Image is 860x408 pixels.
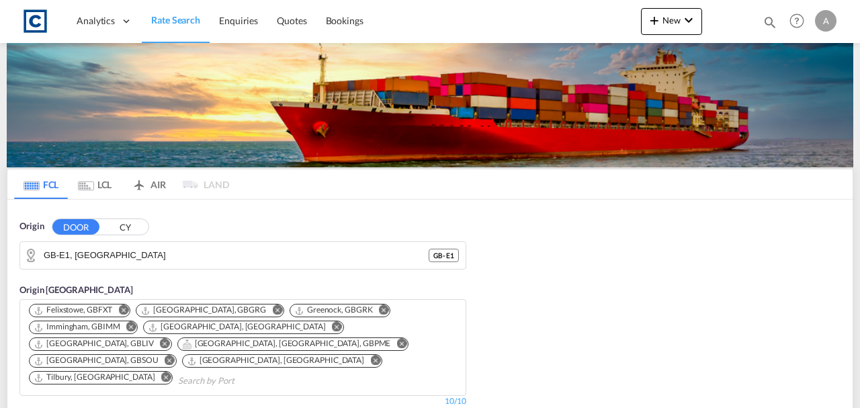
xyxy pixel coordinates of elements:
input: Search by Door [44,245,429,266]
img: LCL+%26+FCL+BACKGROUND.png [7,43,853,167]
button: Remove [156,355,176,368]
button: Remove [323,321,343,335]
button: Remove [263,304,284,318]
div: Tilbury, GBTIL [34,372,155,383]
span: Origin [GEOGRAPHIC_DATA] [19,284,133,295]
div: Thamesport, GBTHP [187,355,364,366]
span: Origin [19,220,44,233]
md-icon: icon-plus 400-fg [646,12,662,28]
div: icon-magnify [763,15,777,35]
div: Press delete to remove this chip. [294,304,376,316]
div: Felixstowe, GBFXT [34,304,112,316]
button: Remove [117,321,137,335]
div: Press delete to remove this chip. [148,321,328,333]
button: CY [101,219,148,235]
div: Help [785,9,815,34]
span: Rate Search [151,14,200,26]
input: Search by Port [178,370,306,392]
span: Bookings [326,15,363,26]
md-pagination-wrapper: Use the left and right arrow keys to navigate between tabs [14,169,229,199]
div: Portsmouth, HAM, GBPME [182,338,391,350]
div: Liverpool, GBLIV [34,338,154,350]
div: Grangemouth, GBGRG [140,304,266,316]
button: Remove [370,304,390,318]
button: Remove [151,338,171,352]
button: icon-plus 400-fgNewicon-chevron-down [641,8,702,35]
div: Southampton, GBSOU [34,355,159,366]
div: Press delete to remove this chip. [34,304,115,316]
div: Press delete to remove this chip. [34,321,122,333]
button: Remove [110,304,130,318]
md-icon: icon-chevron-down [681,12,697,28]
button: DOOR [52,219,99,235]
span: Quotes [277,15,306,26]
button: Remove [388,338,408,352]
md-icon: icon-magnify [763,15,777,30]
span: New [646,15,697,26]
div: 10/10 [445,396,466,407]
span: Enquiries [219,15,258,26]
div: A [815,10,836,32]
md-tab-item: AIR [122,169,175,199]
div: Press delete to remove this chip. [182,338,394,350]
md-input-container: GB-E1, Tower Hamlets [20,242,466,269]
span: Help [785,9,808,32]
md-icon: icon-airplane [131,177,147,187]
md-chips-wrap: Chips container. Use arrow keys to select chips. [27,300,459,392]
md-tab-item: LCL [68,169,122,199]
div: Press delete to remove this chip. [34,338,157,350]
div: Press delete to remove this chip. [187,355,367,366]
div: London Gateway Port, GBLGP [148,321,325,333]
div: Immingham, GBIMM [34,321,120,333]
div: Press delete to remove this chip. [140,304,269,316]
md-tab-item: FCL [14,169,68,199]
div: Press delete to remove this chip. [34,355,161,366]
span: Analytics [77,14,115,28]
img: 1fdb9190129311efbfaf67cbb4249bed.jpeg [20,6,50,36]
button: Remove [361,355,382,368]
span: GB - E1 [433,251,454,260]
div: Press delete to remove this chip. [34,372,157,383]
button: Remove [152,372,172,385]
div: Greenock, GBGRK [294,304,373,316]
